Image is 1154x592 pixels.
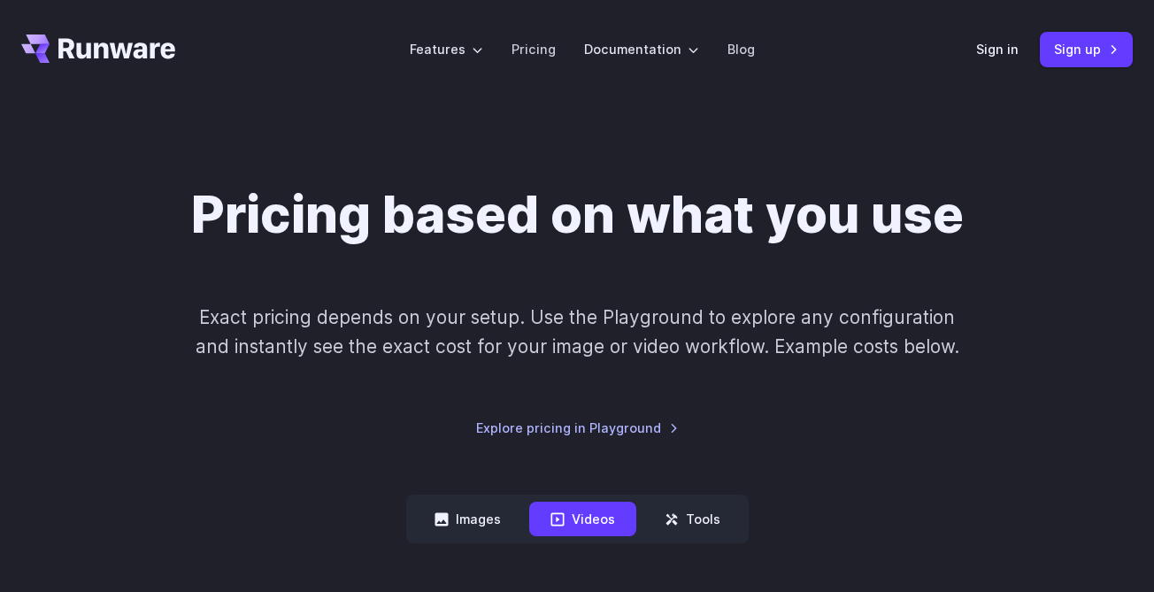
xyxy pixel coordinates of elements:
[21,35,175,63] a: Go to /
[476,418,679,438] a: Explore pricing in Playground
[188,303,966,362] p: Exact pricing depends on your setup. Use the Playground to explore any configuration and instantl...
[410,39,483,59] label: Features
[584,39,699,59] label: Documentation
[512,39,556,59] a: Pricing
[529,502,636,536] button: Videos
[191,184,964,246] h1: Pricing based on what you use
[727,39,755,59] a: Blog
[643,502,742,536] button: Tools
[1040,32,1133,66] a: Sign up
[413,502,522,536] button: Images
[976,39,1019,59] a: Sign in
